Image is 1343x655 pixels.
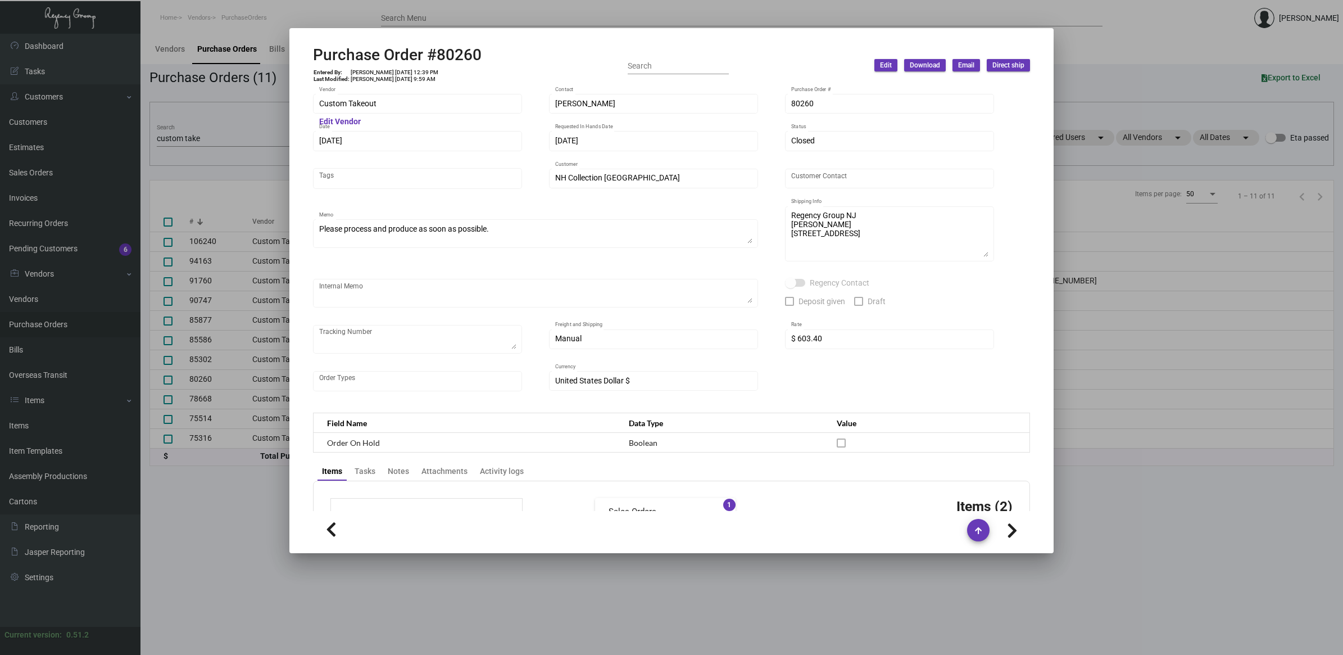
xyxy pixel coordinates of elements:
[342,510,443,524] td: Subtotal
[350,76,439,83] td: [PERSON_NAME] [DATE] 9:59 AM
[319,118,361,127] mat-hint: Edit Vendor
[327,438,380,448] span: Order On Hold
[421,466,468,477] div: Attachments
[956,498,1013,514] h3: Items (2)
[66,629,89,641] div: 0.51.2
[904,59,946,71] button: Download
[880,61,892,70] span: Edit
[798,295,845,308] span: Deposit given
[443,510,511,524] td: $3,537.50
[825,413,1029,433] th: Value
[952,59,980,71] button: Email
[987,59,1030,71] button: Direct ship
[868,295,886,308] span: Draft
[350,69,439,76] td: [PERSON_NAME] [DATE] 12:39 PM
[992,61,1024,70] span: Direct ship
[910,61,940,70] span: Download
[480,466,524,477] div: Activity logs
[355,466,375,477] div: Tasks
[313,69,350,76] td: Entered By:
[314,413,618,433] th: Field Name
[609,505,709,518] mat-panel-title: Sales Orders
[555,334,582,343] span: Manual
[791,136,815,145] span: Closed
[618,413,825,433] th: Data Type
[595,498,736,525] mat-expansion-panel-header: Sales Orders
[629,438,657,448] span: Boolean
[4,629,62,641] div: Current version:
[958,61,974,70] span: Email
[322,466,342,477] div: Items
[313,76,350,83] td: Last Modified:
[388,466,409,477] div: Notes
[810,276,869,290] span: Regency Contact
[313,46,482,65] h2: Purchase Order #80260
[874,59,897,71] button: Edit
